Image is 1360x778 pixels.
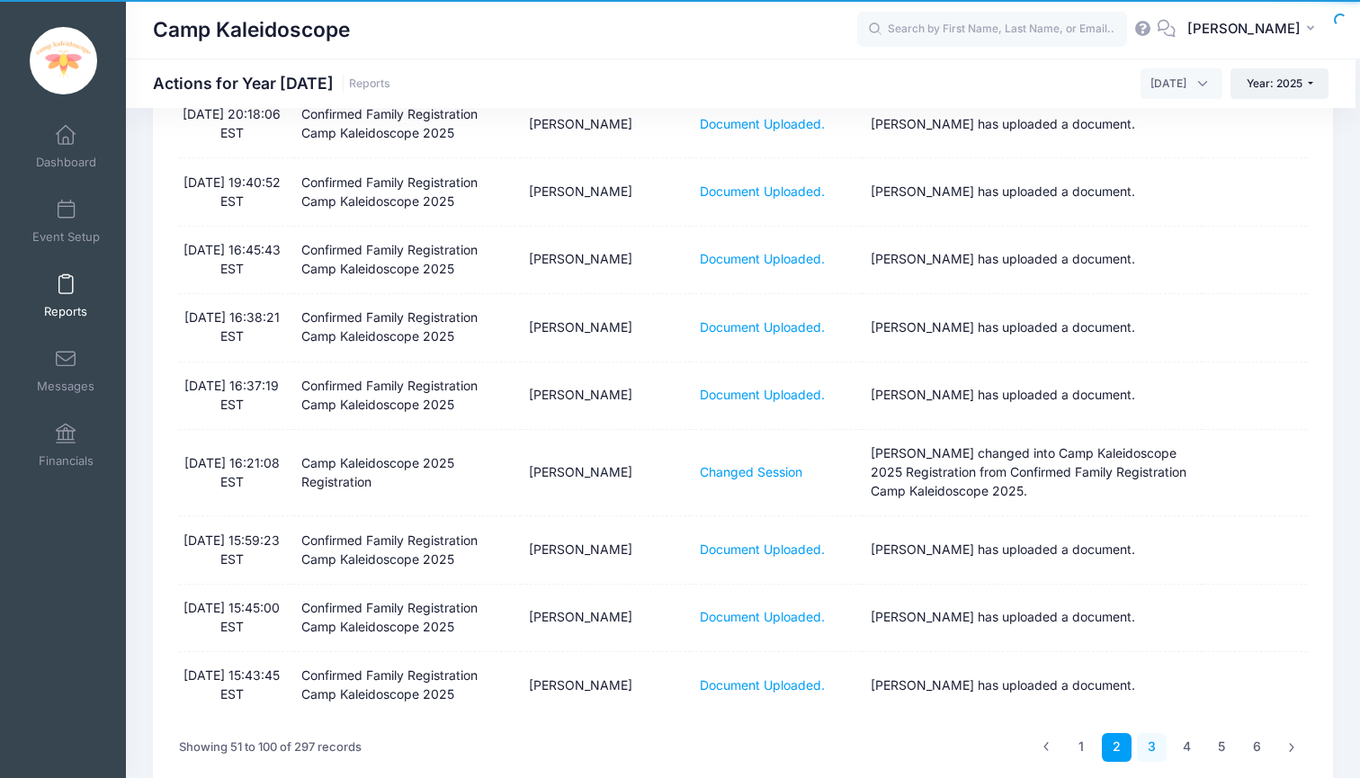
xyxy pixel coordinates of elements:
h1: Camp Kaleidoscope [153,9,350,50]
td: [PERSON_NAME] [521,158,692,226]
span: May 2025 [1150,76,1186,92]
td: [PERSON_NAME] has uploaded a document. [862,294,1203,362]
a: Document Uploaded. [700,541,825,557]
td: [PERSON_NAME] has uploaded a document. [862,516,1203,584]
a: 1 [1067,733,1096,763]
a: Reports [349,77,390,91]
td: [DATE] 15:45:00 EST [179,585,292,652]
td: [DATE] 16:45:43 EST [179,227,292,294]
a: Document Uploaded. [700,609,825,624]
a: Financials [23,414,109,477]
td: [PERSON_NAME] has uploaded a document. [862,585,1203,652]
a: Document Uploaded. [700,251,825,266]
a: 5 [1207,733,1237,763]
a: 4 [1172,733,1202,763]
span: Dashboard [36,155,96,170]
td: [PERSON_NAME] has uploaded a document. [862,652,1203,719]
td: [PERSON_NAME] has uploaded a document. [862,158,1203,226]
td: [DATE] 16:37:19 EST [179,362,292,430]
span: [PERSON_NAME] [1187,19,1301,39]
td: Confirmed Family Registration Camp Kaleidoscope 2025 [293,158,521,226]
a: Document Uploaded. [700,319,825,335]
a: 3 [1137,733,1167,763]
span: May 2025 [1141,68,1222,99]
a: Dashboard [23,115,109,178]
a: 6 [1242,733,1272,763]
td: [DATE] 15:43:45 EST [179,652,292,719]
span: Financials [39,453,94,469]
td: [DATE] 20:18:06 EST [179,91,292,158]
span: Reports [44,304,87,319]
td: Confirmed Family Registration Camp Kaleidoscope 2025 [293,227,521,294]
a: 2 [1102,733,1132,763]
a: Document Uploaded. [700,677,825,693]
td: [DATE] 16:38:21 EST [179,294,292,362]
a: Reports [23,264,109,327]
td: [PERSON_NAME] [521,227,692,294]
a: Messages [23,339,109,402]
span: Year: 2025 [1247,76,1302,90]
td: [PERSON_NAME] has uploaded a document. [862,91,1203,158]
td: [PERSON_NAME] [521,91,692,158]
td: [PERSON_NAME] [521,516,692,584]
input: Search by First Name, Last Name, or Email... [857,12,1127,48]
h1: Actions for Year [DATE] [153,74,390,93]
td: [PERSON_NAME] [521,362,692,430]
td: [DATE] 19:40:52 EST [179,158,292,226]
td: [PERSON_NAME] [521,430,692,516]
td: [DATE] 15:59:23 EST [179,516,292,584]
td: Confirmed Family Registration Camp Kaleidoscope 2025 [293,516,521,584]
td: Confirmed Family Registration Camp Kaleidoscope 2025 [293,652,521,719]
td: [PERSON_NAME] [521,294,692,362]
img: Camp Kaleidoscope [30,27,97,94]
a: Document Uploaded. [700,116,825,131]
a: Event Setup [23,190,109,253]
td: [PERSON_NAME] has uploaded a document. [862,362,1203,430]
a: Changed Session [700,464,802,479]
td: Confirmed Family Registration Camp Kaleidoscope 2025 [293,585,521,652]
td: [PERSON_NAME] [521,585,692,652]
td: [PERSON_NAME] has uploaded a document. [862,227,1203,294]
span: Event Setup [32,229,100,245]
td: [PERSON_NAME] changed into Camp Kaleidoscope 2025 Registration from Confirmed Family Registration... [862,430,1203,516]
td: [PERSON_NAME] [521,652,692,719]
div: Showing 51 to 100 of 297 records [179,727,362,768]
span: Messages [37,379,94,394]
td: [DATE] 16:21:08 EST [179,430,292,516]
td: Confirmed Family Registration Camp Kaleidoscope 2025 [293,362,521,430]
button: [PERSON_NAME] [1176,9,1333,50]
a: Document Uploaded. [700,387,825,402]
a: Document Uploaded. [700,183,825,199]
button: Year: 2025 [1230,68,1329,99]
td: Confirmed Family Registration Camp Kaleidoscope 2025 [293,294,521,362]
td: Confirmed Family Registration Camp Kaleidoscope 2025 [293,91,521,158]
td: Camp Kaleidoscope 2025 Registration [293,430,521,516]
